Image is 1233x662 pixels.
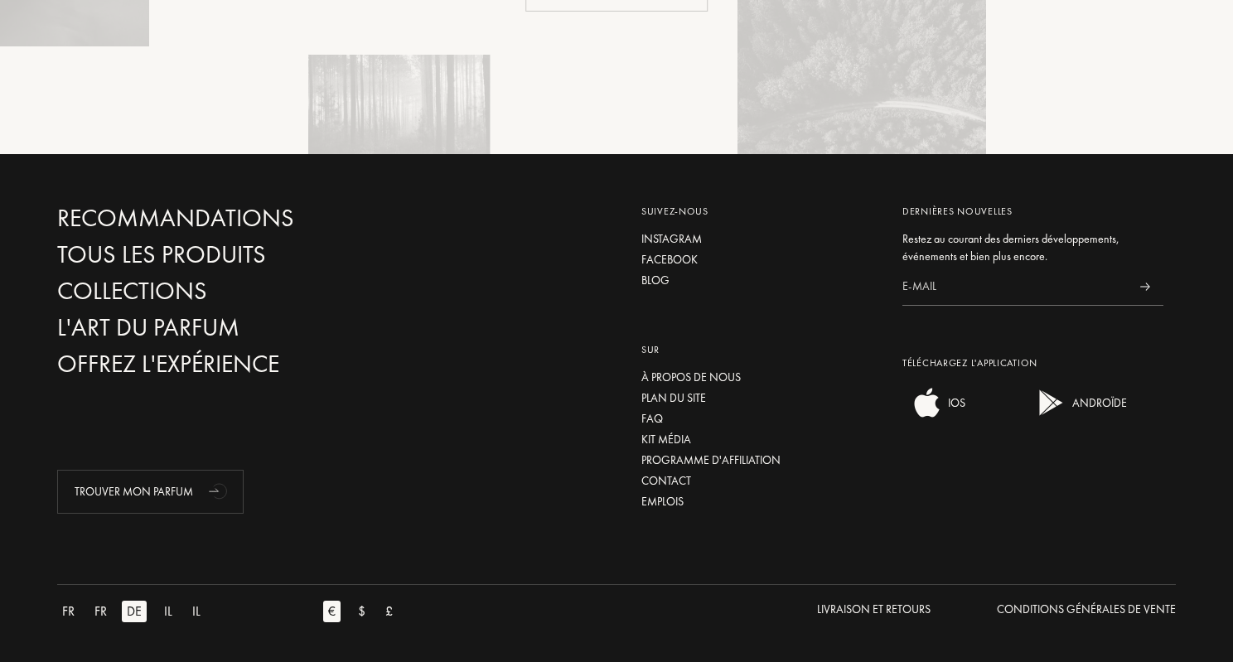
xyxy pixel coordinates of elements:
a: IL [187,601,215,622]
a: Tous les produits [57,240,413,269]
font: € [328,602,336,620]
font: $ [358,602,365,620]
a: £ [380,601,408,622]
font: Trouver mon parfum [75,484,193,499]
font: Sur [641,343,660,356]
font: L'art du parfum [57,312,239,343]
div: animation [203,474,236,507]
a: Conditions générales de vente [997,601,1176,622]
font: Plan du site [641,390,706,405]
font: Tous les produits [57,239,266,270]
a: $ [353,601,380,622]
font: Suivez-nous [641,205,708,218]
a: Emplois [641,493,878,510]
img: news_send.svg [1139,283,1150,291]
font: Conditions générales de vente [997,602,1176,616]
a: Instagram [641,230,878,248]
a: Programme d'affiliation [641,452,878,469]
input: E-mail [902,268,1126,306]
font: Offrez l'expérience [57,348,279,379]
font: Dernières nouvelles [902,205,1013,218]
font: DE [127,602,142,620]
font: Facebook [641,252,698,267]
img: application iOS [911,386,944,419]
font: Collections [57,275,207,307]
img: Application Android [1035,386,1068,419]
a: FAQ [641,410,878,428]
font: Blog [641,273,670,288]
a: contact [641,472,878,490]
a: Offrez l'expérience [57,350,413,379]
a: Facebook [641,251,878,268]
font: FAQ [641,411,663,426]
a: FR [89,601,122,622]
font: Recommandations [57,202,294,234]
font: Instagram [641,231,702,246]
font: FR [94,602,107,620]
a: € [323,601,353,622]
font: Emplois [641,494,684,509]
a: Livraison et retours [817,601,931,622]
a: L'art du parfum [57,313,413,342]
font: IL [164,602,172,620]
font: Restez au courant des derniers développements, événements et bien plus encore. [902,231,1119,263]
font: contact [641,473,691,488]
a: FR [57,601,89,622]
font: À propos de nous [641,370,741,384]
a: Blog [641,272,878,289]
a: application iOSiOS [902,408,965,423]
a: Kit média [641,431,878,448]
font: iOS [948,395,965,410]
a: Application AndroidANDROÏDE [1027,408,1127,423]
font: Téléchargez l'application [902,356,1037,370]
a: IL [159,601,187,622]
font: Kit média [641,432,691,447]
a: Collections [57,277,413,306]
font: £ [385,602,393,620]
a: Recommandations [57,204,413,233]
font: Livraison et retours [817,602,931,616]
a: À propos de nous [641,369,878,386]
font: IL [192,602,201,620]
font: ANDROÏDE [1072,395,1127,410]
a: DE [122,601,159,622]
font: Programme d'affiliation [641,452,781,467]
font: FR [62,602,75,620]
a: Plan du site [641,389,878,407]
